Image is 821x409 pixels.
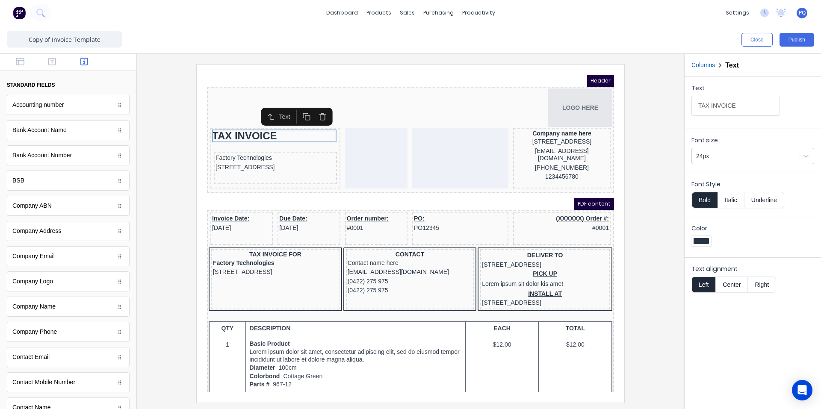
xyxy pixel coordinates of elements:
[12,151,72,160] div: Bank Account Number
[799,9,806,17] span: PQ
[6,193,131,202] div: [STREET_ADDRESS]
[2,14,405,52] div: LOGO HERE
[7,347,130,367] div: Contact Email
[7,246,130,266] div: Company Email
[322,6,362,19] a: dashboard
[5,55,132,68] div: TAX INVOICE
[141,176,266,184] div: CONTACT
[7,31,122,48] input: Enter template name here
[12,201,52,210] div: Company ABN
[7,81,55,89] div: standard fields
[691,96,780,116] input: Text
[362,6,396,19] div: products
[72,37,87,46] div: Text
[12,327,57,336] div: Company Phone
[141,184,266,193] div: Contact name here
[308,55,402,62] div: Company name here
[2,173,405,238] div: TAX INVOICE FORFactory Technologies[STREET_ADDRESS]CONTACTContact name here[EMAIL_ADDRESS][DOMAIN...
[12,176,24,185] div: BSB
[275,215,401,233] div: INSTALL AT[STREET_ADDRESS]
[12,126,67,135] div: Bank Account Name
[691,84,780,96] div: Text
[6,176,131,184] div: TAX INVOICE FOR
[12,353,50,362] div: Contact Email
[7,120,130,140] div: Bank Account Name
[721,6,753,19] div: settings
[308,72,402,88] div: [EMAIL_ADDRESS][DOMAIN_NAME]
[9,88,128,97] div: [STREET_ADDRESS]
[275,176,401,194] div: DELIVER TO[STREET_ADDRESS]
[12,227,61,235] div: Company Address
[12,277,53,286] div: Company Logo
[691,180,814,188] label: Font Style
[12,100,64,109] div: Accounting number
[748,277,776,293] button: Right
[308,62,402,72] div: [STREET_ADDRESS]
[275,194,401,215] div: PICK UPLorem ipsum sit dolor kis amet
[13,6,26,19] img: Factory
[5,139,64,158] div: Invoice Date:[DATE]
[207,139,300,158] div: PO:PO12345
[691,277,715,293] button: Left
[691,265,814,273] label: Text alignment
[792,380,812,400] div: Open Intercom Messenger
[7,221,130,241] div: Company Address
[12,252,55,261] div: Company Email
[718,192,744,208] button: Italic
[2,137,405,173] div: Invoice Date:[DATE]Due Date:[DATE]Order number:#0001PO:PO12345(XXXXXX) Order #:#0001
[7,372,130,392] div: Contact Mobile Number
[92,35,107,49] button: Duplicate
[12,302,56,311] div: Company Name
[458,6,499,19] div: productivity
[691,61,715,70] button: Columns
[419,6,458,19] div: purchasing
[140,139,199,158] div: Order number:#0001
[308,139,402,158] div: (XXXXXX) Order #:#0001
[9,79,128,88] div: Factory Technologies
[7,271,130,291] div: Company Logo
[691,192,718,208] button: Bold
[780,33,814,47] button: Publish
[308,97,402,107] div: 1234456780
[7,145,130,165] div: Bank Account Number
[5,76,132,112] div: Factory Technologies[STREET_ADDRESS]
[308,88,402,98] div: [PHONE_NUMBER]
[691,136,814,144] label: Font size
[6,184,131,193] div: Factory Technologies
[715,277,748,293] button: Center
[691,224,814,232] label: Color
[725,61,739,69] h2: Text
[108,35,124,49] button: Delete
[2,52,405,116] div: TAX INVOICEFactory Technologies[STREET_ADDRESS]Company name here[STREET_ADDRESS][EMAIL_ADDRESS][D...
[7,196,130,216] div: Company ABN
[56,35,72,49] button: Select parent
[7,95,130,115] div: Accounting number
[744,192,784,208] button: Underline
[72,139,131,158] div: Due Date:[DATE]
[141,211,266,221] div: (0422) 275 975
[7,171,130,191] div: BSB
[12,378,75,387] div: Contact Mobile Number
[141,193,266,202] div: [EMAIL_ADDRESS][DOMAIN_NAME]
[741,33,773,47] button: Close
[7,297,130,317] div: Company Name
[141,202,266,212] div: (0422) 275 975
[367,123,407,135] span: PDF content
[7,78,130,92] button: standard fields
[396,6,419,19] div: sales
[7,322,130,342] div: Company Phone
